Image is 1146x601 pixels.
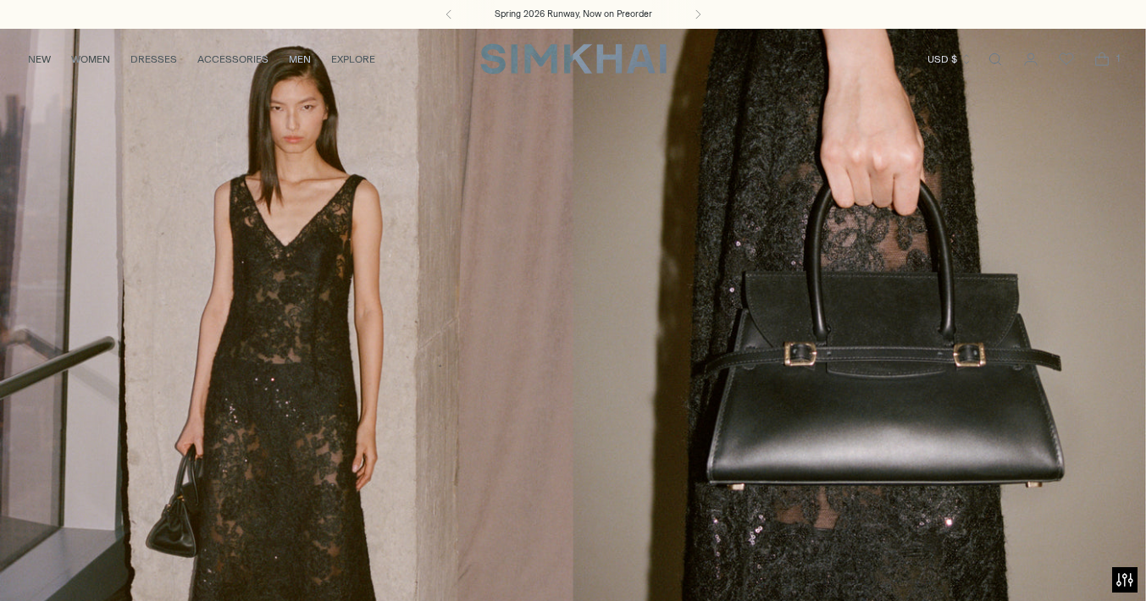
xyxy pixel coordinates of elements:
a: Open search modal [978,42,1012,76]
a: SIMKHAI [480,42,667,75]
a: Open cart modal [1085,42,1119,76]
a: WOMEN [71,41,110,78]
span: 1 [1110,51,1126,66]
a: ACCESSORIES [197,41,269,78]
a: Go to the account page [1014,42,1048,76]
a: DRESSES [130,41,177,78]
a: Wishlist [1049,42,1083,76]
a: MEN [289,41,311,78]
a: NEW [28,41,51,78]
a: EXPLORE [331,41,375,78]
button: USD $ [927,41,972,78]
